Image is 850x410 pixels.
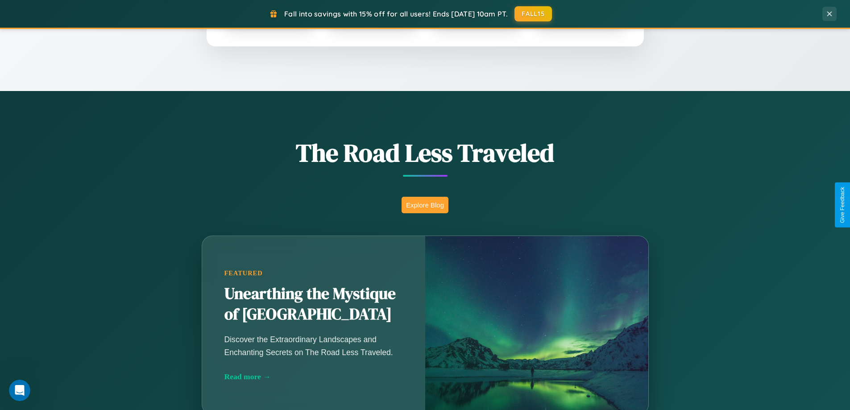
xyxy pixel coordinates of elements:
iframe: Intercom live chat [9,380,30,401]
h2: Unearthing the Mystique of [GEOGRAPHIC_DATA] [224,284,403,325]
div: Read more → [224,372,403,381]
div: Give Feedback [839,187,846,223]
span: Fall into savings with 15% off for all users! Ends [DATE] 10am PT. [284,9,508,18]
p: Discover the Extraordinary Landscapes and Enchanting Secrets on The Road Less Traveled. [224,333,403,358]
button: Explore Blog [402,197,448,213]
div: Featured [224,269,403,277]
h1: The Road Less Traveled [158,136,693,170]
button: FALL15 [514,6,552,21]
